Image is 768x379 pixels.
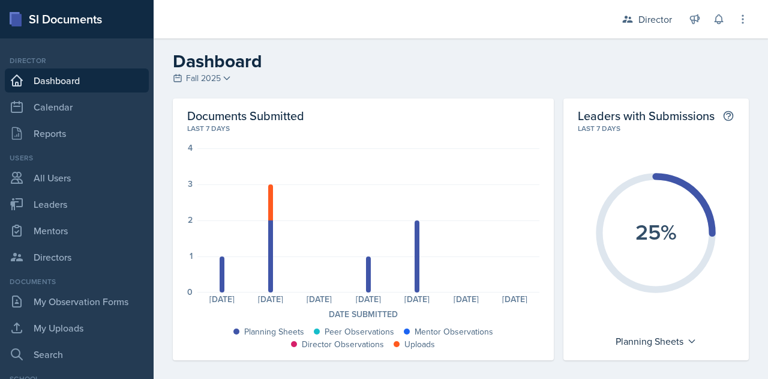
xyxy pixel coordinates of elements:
[173,50,749,72] h2: Dashboard
[190,252,193,260] div: 1
[187,123,539,134] div: Last 7 days
[5,219,149,243] a: Mentors
[188,144,193,152] div: 4
[5,276,149,287] div: Documents
[578,123,734,134] div: Last 7 days
[344,295,392,303] div: [DATE]
[302,338,384,351] div: Director Observations
[188,216,193,224] div: 2
[578,108,715,123] h2: Leaders with Submissions
[5,166,149,190] a: All Users
[393,295,442,303] div: [DATE]
[610,332,703,351] div: Planning Sheets
[187,288,193,296] div: 0
[5,316,149,340] a: My Uploads
[635,216,677,247] text: 25%
[188,180,193,188] div: 3
[197,295,246,303] div: [DATE]
[5,290,149,314] a: My Observation Forms
[187,308,539,321] div: Date Submitted
[490,295,539,303] div: [DATE]
[5,55,149,66] div: Director
[5,121,149,145] a: Reports
[5,192,149,216] a: Leaders
[186,72,221,85] span: Fall 2025
[404,338,435,351] div: Uploads
[325,326,394,338] div: Peer Observations
[638,12,672,26] div: Director
[246,295,295,303] div: [DATE]
[187,108,539,123] h2: Documents Submitted
[5,68,149,92] a: Dashboard
[5,245,149,269] a: Directors
[295,295,344,303] div: [DATE]
[442,295,490,303] div: [DATE]
[244,326,304,338] div: Planning Sheets
[415,326,493,338] div: Mentor Observations
[5,95,149,119] a: Calendar
[5,342,149,366] a: Search
[5,153,149,163] div: Users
